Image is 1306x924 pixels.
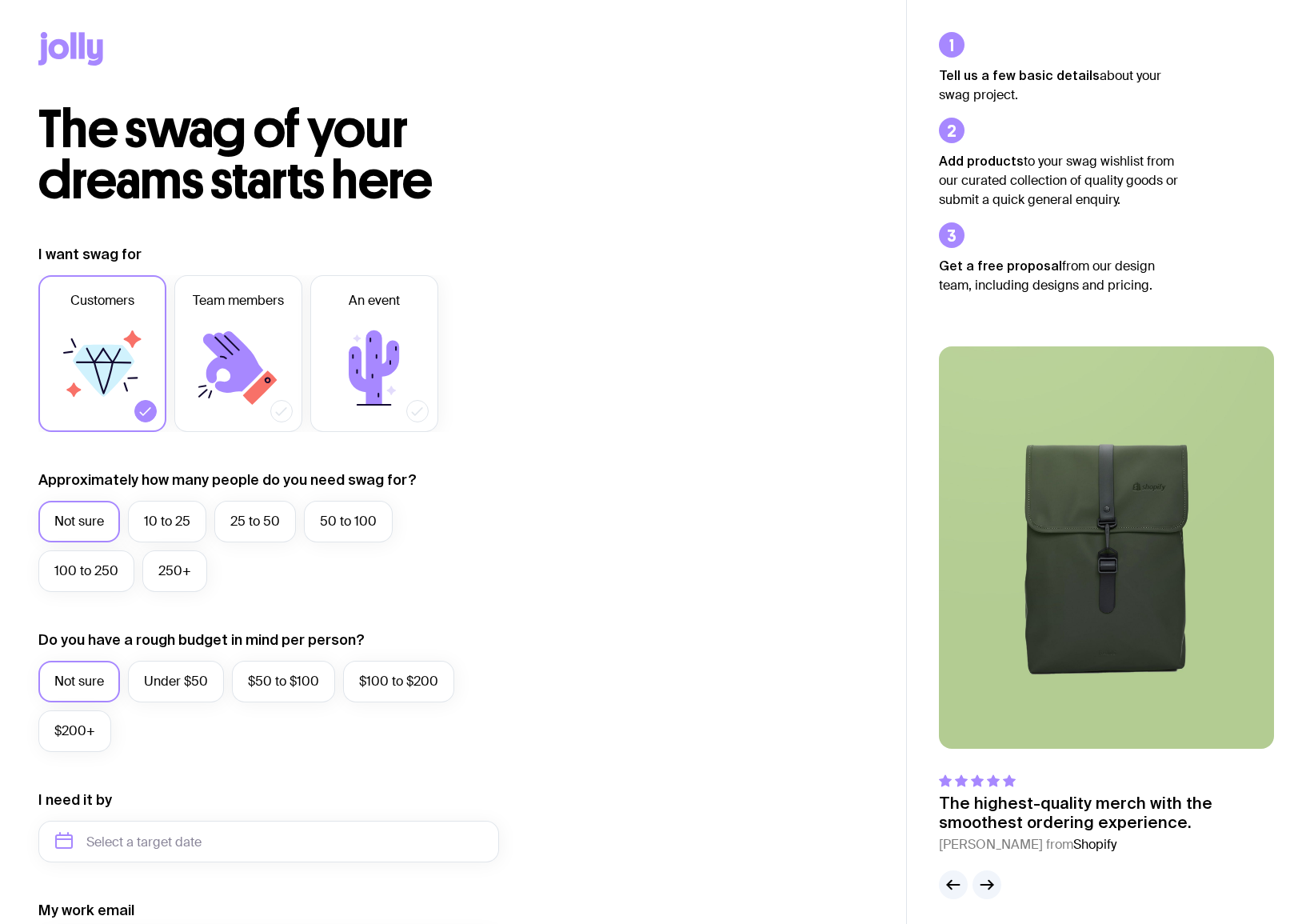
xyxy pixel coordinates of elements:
span: The swag of your dreams starts here [38,98,433,212]
label: 250+ [142,550,207,592]
label: 100 to 250 [38,550,134,592]
label: $100 to $200 [343,661,454,702]
strong: Tell us a few basic details [939,68,1100,82]
span: Shopify [1073,836,1116,853]
span: Team members [193,291,284,310]
label: Not sure [38,661,120,702]
label: 25 to 50 [214,501,296,542]
label: Under $50 [128,661,224,702]
label: Do you have a rough budget in mind per person? [38,630,365,650]
span: Customers [70,291,134,310]
strong: Get a free proposal [939,258,1062,273]
label: $50 to $100 [232,661,335,702]
label: Not sure [38,501,120,542]
label: My work email [38,901,134,920]
label: Approximately how many people do you need swag for? [38,470,417,490]
p: The highest-quality merch with the smoothest ordering experience. [939,794,1274,832]
label: I need it by [38,790,112,810]
span: An event [349,291,400,310]
label: 10 to 25 [128,501,206,542]
p: to your swag wishlist from our curated collection of quality goods or submit a quick general enqu... [939,151,1179,210]
p: about your swag project. [939,66,1179,105]
label: $200+ [38,710,111,752]
p: from our design team, including designs and pricing. [939,256,1179,295]
cite: [PERSON_NAME] from [939,835,1274,854]
strong: Add products [939,154,1024,168]
label: I want swag for [38,245,142,264]
input: Select a target date [38,821,499,862]
label: 50 to 100 [304,501,393,542]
